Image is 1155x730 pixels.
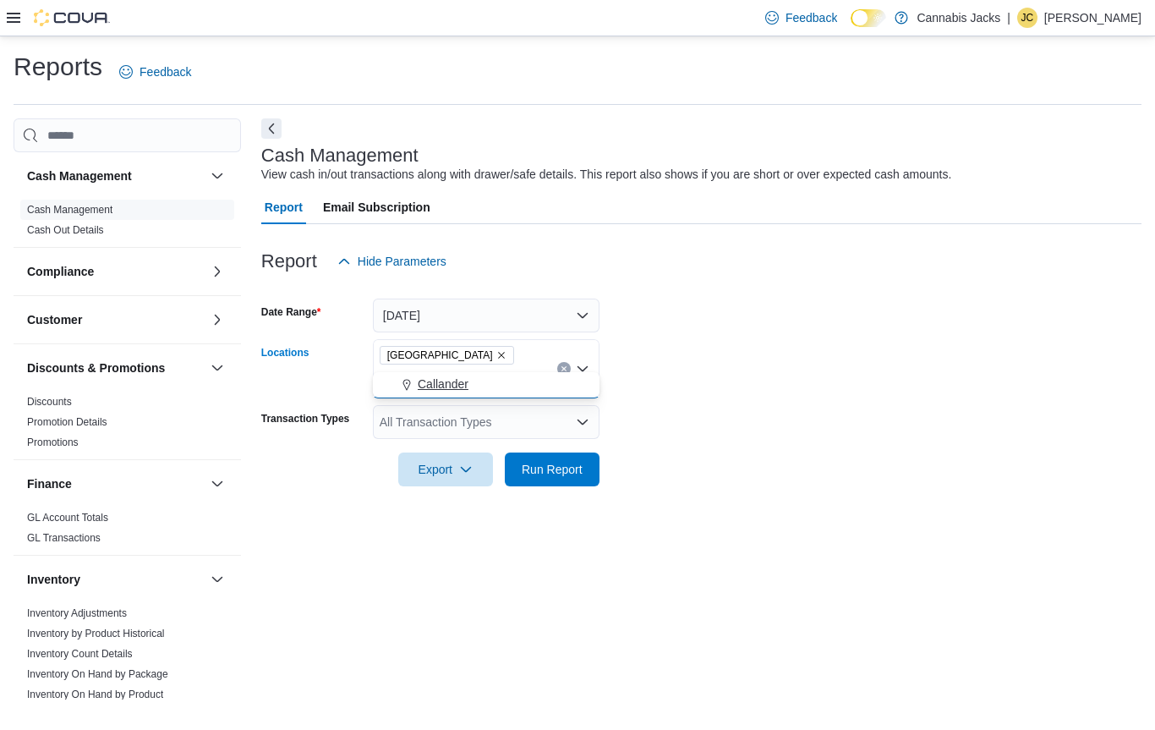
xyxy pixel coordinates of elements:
[27,571,80,588] h3: Inventory
[207,166,227,186] button: Cash Management
[207,474,227,494] button: Finance
[373,372,599,397] button: Callander
[522,461,583,478] span: Run Report
[851,9,886,27] input: Dark Mode
[34,9,110,26] img: Cova
[27,628,165,639] a: Inventory by Product Historical
[261,305,321,319] label: Date Range
[261,412,349,425] label: Transaction Types
[261,166,952,184] div: View cash in/out transactions along with drawer/safe details. This report also shows if you are s...
[27,689,163,700] a: Inventory On Hand by Product
[261,251,317,272] h3: Report
[576,415,589,429] button: Open list of options
[14,392,241,459] div: Discounts & Promotions
[418,376,468,392] span: Callander
[27,396,72,408] a: Discounts
[27,167,132,184] h3: Cash Management
[27,571,204,588] button: Inventory
[207,569,227,590] button: Inventory
[373,372,599,397] div: Choose from the following options
[408,453,483,486] span: Export
[27,263,94,280] h3: Compliance
[380,346,514,365] span: North Bay
[758,1,844,35] a: Feedback
[207,310,227,330] button: Customer
[27,532,101,544] a: GL Transactions
[27,607,127,619] a: Inventory Adjustments
[1044,8,1141,28] p: [PERSON_NAME]
[1021,8,1034,28] span: JC
[496,350,506,360] button: Remove North Bay from selection in this group
[112,55,198,89] a: Feedback
[323,190,430,224] span: Email Subscription
[27,436,79,448] a: Promotions
[358,253,446,270] span: Hide Parameters
[398,453,493,486] button: Export
[27,475,204,492] button: Finance
[14,508,241,555] div: Finance
[373,299,599,332] button: [DATE]
[786,9,837,26] span: Feedback
[14,200,241,247] div: Cash Management
[261,118,282,139] button: Next
[27,311,204,328] button: Customer
[207,358,227,378] button: Discounts & Promotions
[387,347,493,364] span: [GEOGRAPHIC_DATA]
[331,244,453,278] button: Hide Parameters
[1007,8,1010,28] p: |
[27,475,72,492] h3: Finance
[557,362,571,376] button: Clear input
[27,416,107,428] a: Promotion Details
[27,648,133,660] a: Inventory Count Details
[27,668,168,680] a: Inventory On Hand by Package
[27,263,204,280] button: Compliance
[917,8,1000,28] p: Cannabis Jacks
[27,224,104,236] a: Cash Out Details
[27,512,108,524] a: GL Account Totals
[505,453,599,486] button: Run Report
[27,311,82,328] h3: Customer
[27,167,204,184] button: Cash Management
[27,204,112,216] a: Cash Management
[261,346,309,360] label: Locations
[265,190,303,224] span: Report
[1017,8,1037,28] div: Jackie Crawford
[576,362,589,376] button: Close list of options
[14,50,102,84] h1: Reports
[140,63,191,80] span: Feedback
[27,360,204,376] button: Discounts & Promotions
[27,360,165,376] h3: Discounts & Promotions
[261,145,419,166] h3: Cash Management
[207,261,227,282] button: Compliance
